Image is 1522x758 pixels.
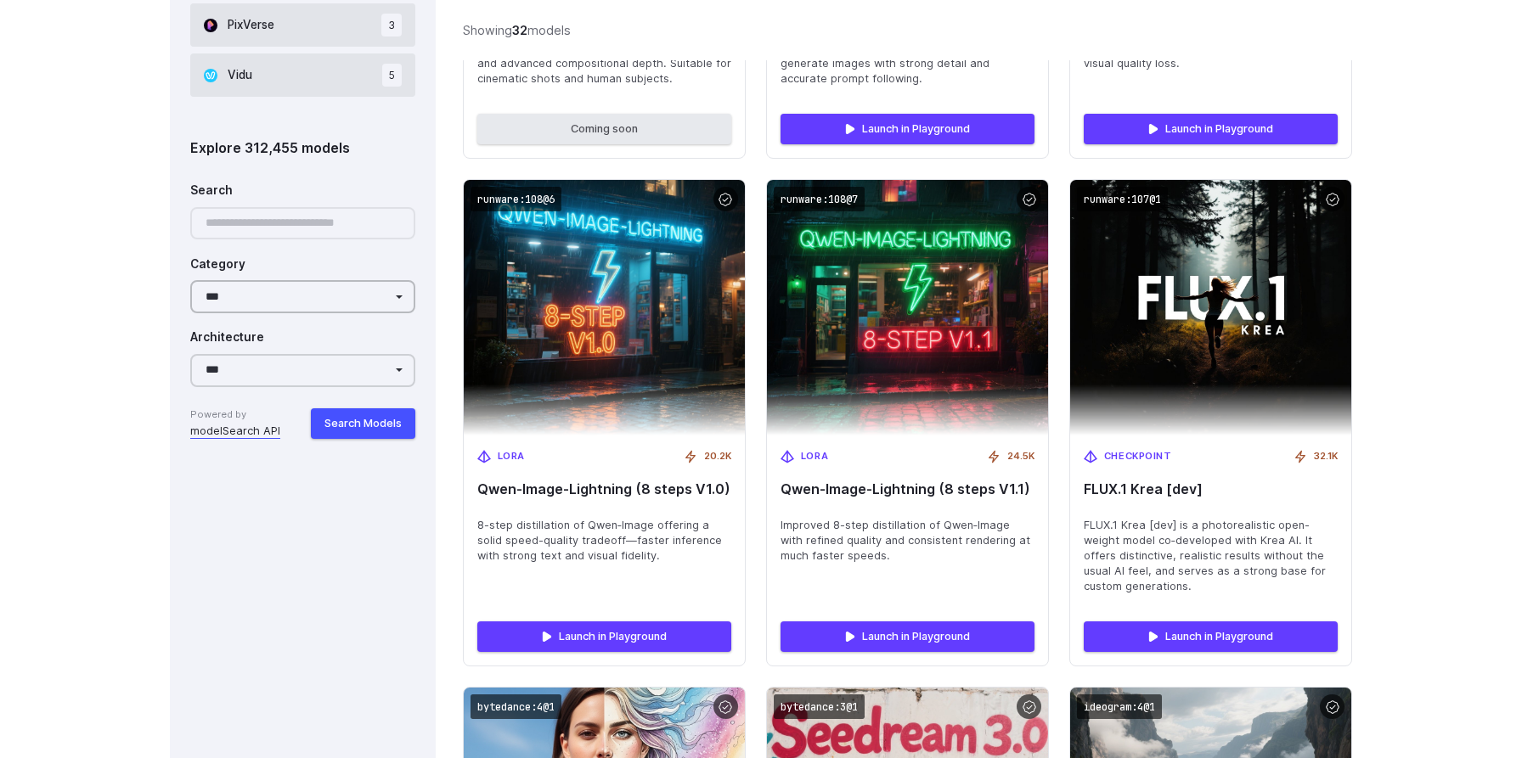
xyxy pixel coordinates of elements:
span: 5 [382,64,402,87]
div: Explore 312,455 models [190,138,415,160]
img: FLUX.1 Krea [dev] [1070,180,1351,435]
span: Checkpoint [1104,449,1172,464]
a: Launch in Playground [1084,114,1338,144]
select: Architecture [190,354,415,387]
code: runware:108@6 [471,187,561,211]
code: runware:107@1 [1077,187,1168,211]
span: 8-step distillation of Qwen‑Image offering a solid speed-quality tradeoff—faster inference with s... [477,518,731,564]
span: FLUX.1 Krea [dev] is a photorealistic open-weight model co‑developed with Krea AI. It offers dist... [1084,518,1338,594]
button: Coming soon [477,114,731,144]
button: Search Models [311,408,415,439]
span: LoRA [498,449,525,464]
span: Qwen‑Image-Lightning (8 steps V1.1) [781,481,1034,497]
label: Architecture [190,328,264,347]
span: PixVerse [228,16,274,35]
span: Qwen‑Image-Lightning (8 steps V1.0) [477,481,731,497]
div: Showing models [463,20,571,40]
a: Launch in Playground [781,621,1034,652]
a: modelSearch API [190,423,280,440]
span: 3 [381,14,402,36]
span: 24.5K [1007,449,1034,464]
span: FLUX.1 Krea [dev] [1084,481,1338,497]
a: Launch in Playground [1084,621,1338,652]
img: Qwen‑Image-Lightning (8 steps V1.1) [767,180,1048,435]
select: Category [190,280,415,313]
a: Launch in Playground [477,621,731,652]
strong: 32 [512,23,527,37]
span: 20.2K [704,449,731,464]
code: ideogram:4@1 [1077,694,1162,719]
label: Search [190,182,233,200]
button: PixVerse 3 [190,3,415,47]
span: Vidu [228,66,252,85]
span: Improved 8-step distillation of Qwen‑Image with refined quality and consistent rendering at much ... [781,518,1034,564]
code: bytedance:4@1 [471,694,561,719]
span: Powered by [190,407,280,423]
a: Launch in Playground [781,114,1034,144]
span: 32.1K [1314,449,1338,464]
img: Qwen‑Image-Lightning (8 steps V1.0) [464,180,745,435]
code: runware:108@7 [774,187,865,211]
code: bytedance:3@1 [774,694,865,719]
button: Vidu 5 [190,53,415,97]
label: Category [190,255,245,274]
span: LoRA [801,449,828,464]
